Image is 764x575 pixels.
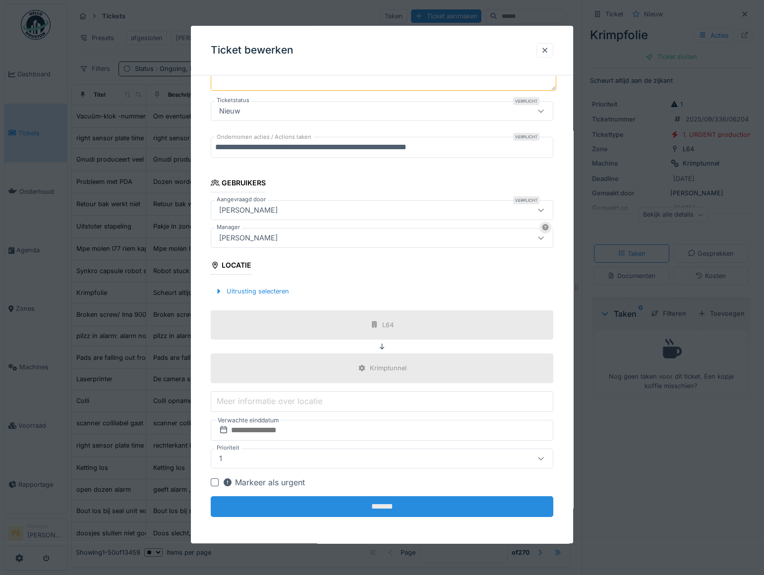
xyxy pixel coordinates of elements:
[211,258,251,275] div: Locatie
[211,175,266,192] div: Gebruikers
[211,285,293,298] div: Uitrusting selecteren
[215,133,313,141] label: Ondernomen acties / Actions taken
[215,205,282,216] div: [PERSON_NAME]
[215,223,242,231] label: Manager
[513,196,539,204] div: Verplicht
[215,395,324,407] label: Meer informatie over locatie
[211,44,294,57] h3: Ticket bewerken
[215,453,226,464] div: 1
[382,320,394,330] div: L64
[215,444,241,452] label: Prioriteit
[513,97,539,105] div: Verplicht
[215,106,244,116] div: Nieuw
[513,133,539,141] div: Verplicht
[215,96,251,105] label: Ticketstatus
[217,415,280,426] label: Verwachte einddatum
[215,232,282,243] div: [PERSON_NAME]
[215,195,268,204] label: Aangevraagd door
[223,476,305,488] div: Markeer als urgent
[370,364,407,373] div: Krimptunnel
